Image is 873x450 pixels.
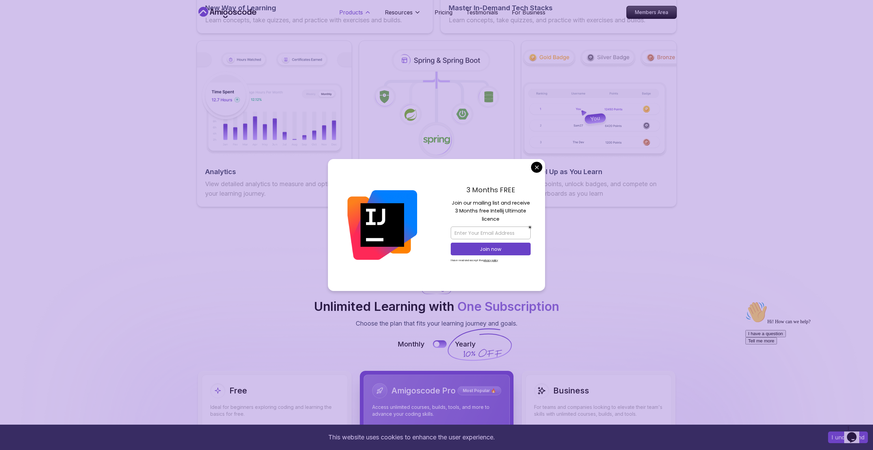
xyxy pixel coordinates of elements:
[339,8,371,22] button: Products
[3,21,68,26] span: Hi! How can we help?
[398,339,425,349] p: Monthly
[210,404,339,417] p: Ideal for beginners exploring coding and learning the basics for free.
[205,179,343,198] p: View detailed analytics to measure and optimize your learning journey.
[372,404,501,417] p: Access unlimited courses, builds, tools, and more to advance your coding skills.
[229,385,247,396] h2: Free
[3,3,126,46] div: 👋Hi! How can we help?I have a questionTell me more
[435,8,452,16] a: Pricing
[627,6,676,19] p: Members Area
[459,387,500,394] p: Most Popular 🔥
[356,319,518,328] p: Choose the plan that fits your learning journey and goals.
[339,8,363,16] p: Products
[743,299,866,419] iframe: chat widget
[534,404,663,417] p: For teams and companies looking to elevate their team's skills with unlimited courses, builds, an...
[530,179,668,198] p: Gain points, unlock badges, and compete on leaderboards as you learn
[3,32,43,39] button: I have a question
[466,8,498,16] a: Testimonials
[530,167,668,177] h2: Level Up as You Learn
[385,8,413,16] p: Resources
[457,299,559,314] span: One Subscription
[314,300,559,313] h2: Unlimited Learning with
[828,431,868,443] button: Accept cookies
[844,423,866,443] iframe: chat widget
[521,49,676,158] img: features img
[512,8,545,16] a: For Business
[626,6,677,19] a: Members Area
[385,8,421,22] button: Resources
[205,167,343,177] h2: Analytics
[197,52,352,156] img: features img
[3,3,25,25] img: :wave:
[3,39,34,46] button: Tell me more
[391,385,456,396] h2: Amigoscode Pro
[553,385,589,396] h2: Business
[5,430,818,445] div: This website uses cookies to enhance the user experience.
